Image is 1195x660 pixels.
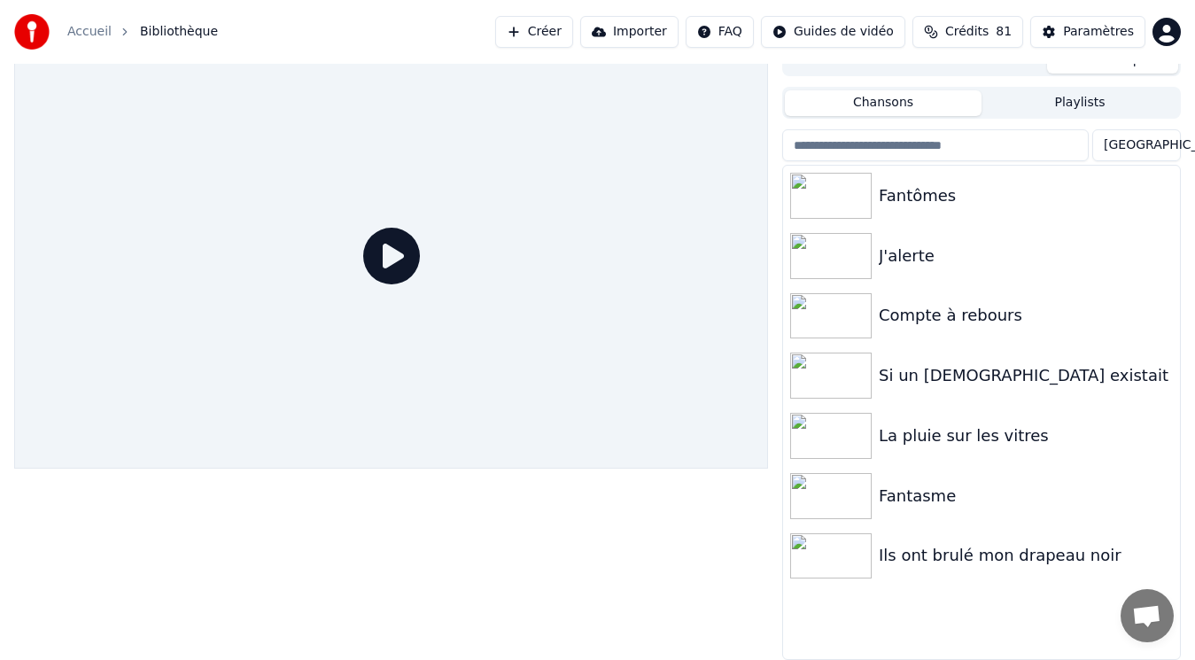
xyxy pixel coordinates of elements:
div: Fantasme [879,484,1173,509]
div: Ils ont brulé mon drapeau noir [879,543,1173,568]
nav: breadcrumb [67,23,218,41]
button: Crédits81 [912,16,1023,48]
button: Paramètres [1030,16,1145,48]
div: Si un [DEMOGRAPHIC_DATA] existait [879,363,1173,388]
button: Importer [580,16,679,48]
button: Chansons [785,90,982,116]
div: Fantômes [879,183,1173,208]
a: Accueil [67,23,112,41]
span: Crédits [945,23,989,41]
button: Créer [495,16,573,48]
div: Paramètres [1063,23,1134,41]
div: La pluie sur les vitres [879,423,1173,448]
div: Ouvrir le chat [1121,589,1174,642]
button: FAQ [686,16,754,48]
button: Guides de vidéo [761,16,905,48]
button: Playlists [982,90,1178,116]
div: Compte à rebours [879,303,1173,328]
div: J'alerte [879,244,1173,268]
span: 81 [996,23,1012,41]
span: Bibliothèque [140,23,218,41]
img: youka [14,14,50,50]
